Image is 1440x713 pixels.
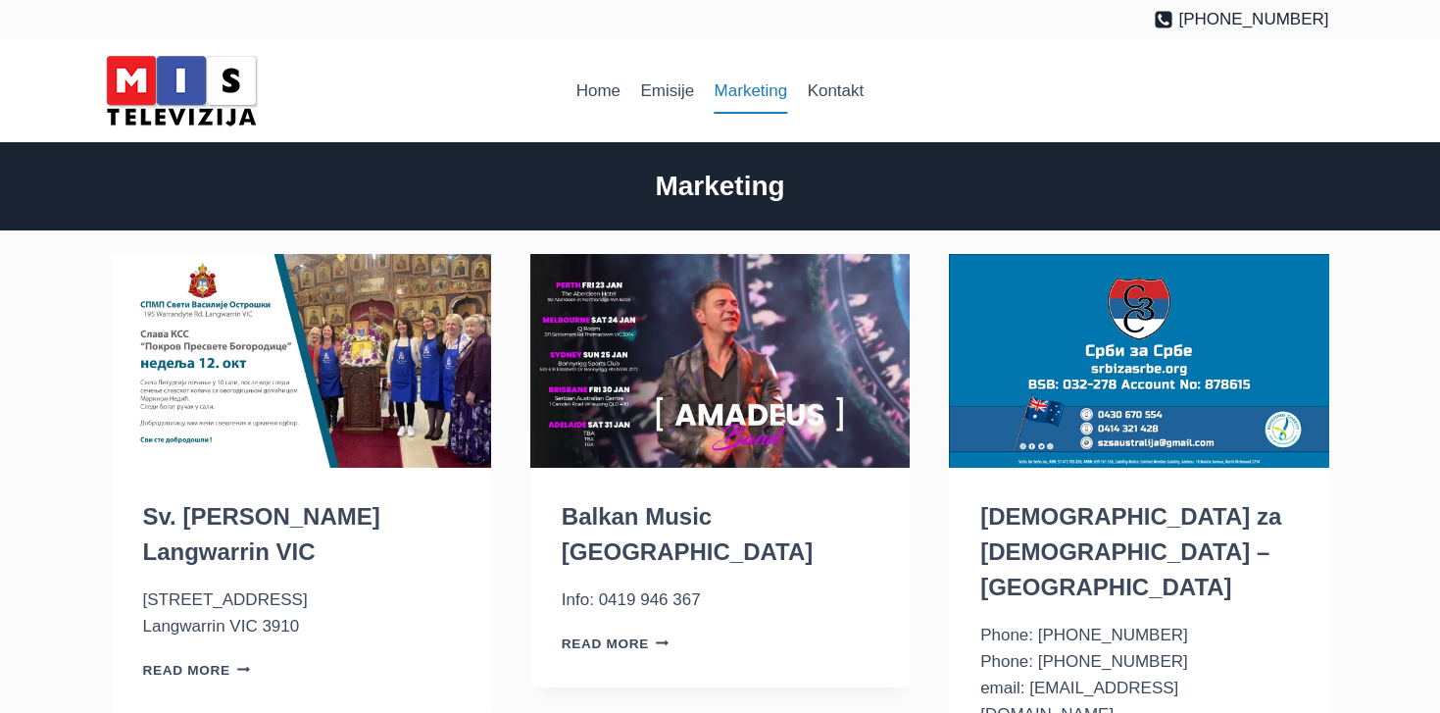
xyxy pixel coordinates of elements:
a: Emisije [630,68,704,115]
p: [STREET_ADDRESS] Langwarrin VIC 3910 [143,586,460,639]
a: Home [567,68,631,115]
img: MIS Television [98,49,265,132]
h2: Marketing [112,166,1329,207]
a: Marketing [704,68,797,115]
a: Kontakt [797,68,873,115]
img: Srbi za Srbe – Australija [949,254,1328,468]
a: Balkan Music [GEOGRAPHIC_DATA] [562,503,813,565]
img: Sv. Vasilije Ostroški Langwarrin VIC [112,254,491,468]
p: Info: 0419 946 367 [562,586,878,613]
a: [PHONE_NUMBER] [1154,6,1329,32]
a: Read More [562,637,670,651]
a: Sv. [PERSON_NAME] Langwarrin VIC [143,503,380,565]
nav: Primary [567,68,874,115]
span: [PHONE_NUMBER] [1178,6,1328,32]
a: [DEMOGRAPHIC_DATA] za [DEMOGRAPHIC_DATA] – [GEOGRAPHIC_DATA] [980,503,1281,600]
img: Balkan Music Australia [530,254,910,468]
a: Read More [143,663,251,678]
